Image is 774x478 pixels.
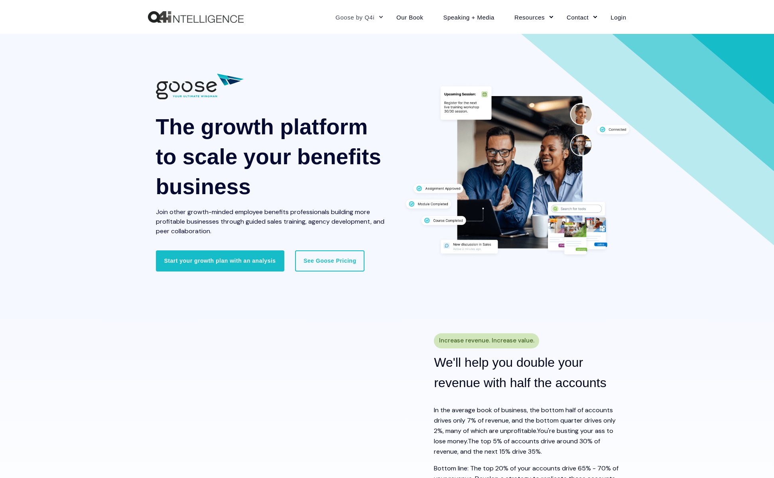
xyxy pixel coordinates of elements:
[434,437,600,456] span: The top 5% of accounts drive around 30% of revenue, and the next 15% drive 35%.
[439,335,534,346] span: Increase revenue. Increase value.
[401,83,634,260] img: Two professionals working together at a desk surrounded by graphics displaying different features...
[156,250,284,271] a: Start your growth plan with an analysis
[156,208,384,235] span: Join other growth-minded employee benefits professionals building more profitable businesses thro...
[434,406,616,435] span: n the average book of business, the bottom half of accounts drives only 7% of revenue, and the bo...
[434,406,435,414] span: I
[295,250,364,271] a: See Goose Pricing
[148,11,244,23] img: Q4intelligence, LLC logo
[156,114,381,199] span: The growth platform to scale your benefits business
[434,352,626,393] h2: We'll help you double your revenue with half the accounts
[148,11,244,23] a: Back to Home
[156,74,244,99] img: 01882 Goose Q4i Logo wTag-CC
